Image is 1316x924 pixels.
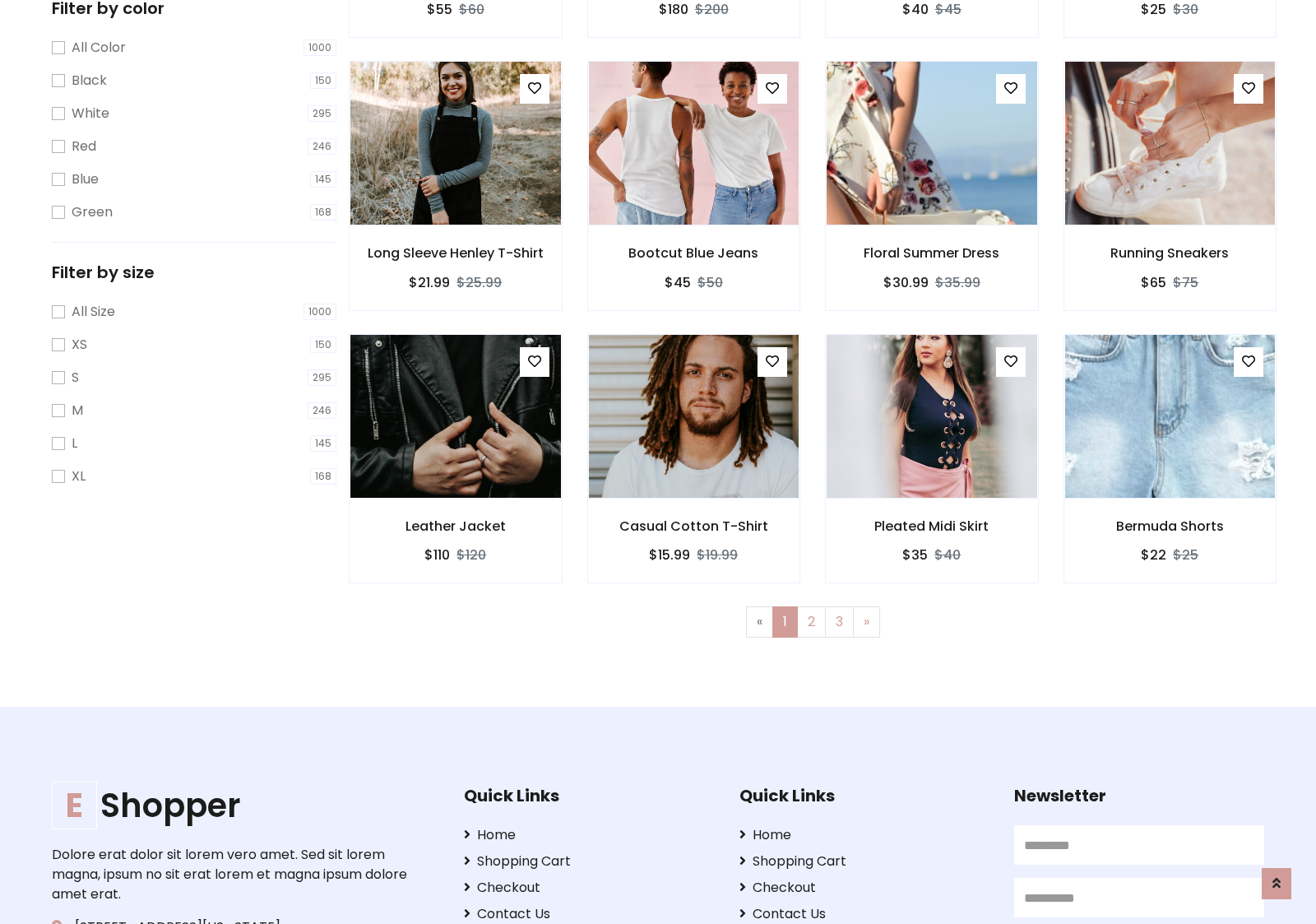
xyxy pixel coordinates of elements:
[464,878,714,898] a: Checkout
[1064,518,1277,534] h6: Bermuda Shorts
[1064,245,1277,261] h6: Running Sneakers
[308,402,336,419] span: 246
[72,467,86,486] label: XL
[72,104,109,123] label: White
[427,2,452,17] h6: $55
[308,138,336,155] span: 246
[464,786,714,806] h5: Quick Links
[52,786,412,825] a: EShopper
[883,275,929,290] h6: $30.99
[697,546,738,564] del: $19.99
[1141,2,1166,17] h6: $25
[310,72,336,89] span: 150
[1014,786,1264,806] h5: Newsletter
[304,39,336,56] span: 1000
[52,786,412,825] h1: Shopper
[1173,546,1198,564] del: $25
[772,606,798,638] a: 1
[464,825,714,845] a: Home
[72,368,79,388] label: S
[739,852,989,871] a: Shopping Cart
[310,204,336,221] span: 168
[310,468,336,485] span: 168
[464,852,714,871] a: Shopping Cart
[665,275,691,290] h6: $45
[739,878,989,898] a: Checkout
[310,337,336,353] span: 150
[902,547,928,563] h6: $35
[588,518,800,534] h6: Casual Cotton T-Shirt
[308,369,336,386] span: 295
[72,434,77,453] label: L
[853,606,880,638] a: Next
[588,245,800,261] h6: Bootcut Blue Jeans
[308,105,336,122] span: 295
[72,38,126,58] label: All Color
[464,904,714,924] a: Contact Us
[52,262,336,282] h5: Filter by size
[361,606,1264,638] nav: Page navigation
[72,169,99,189] label: Blue
[72,401,83,420] label: M
[697,273,723,292] del: $50
[739,904,989,924] a: Contact Us
[825,606,854,638] a: 3
[350,245,562,261] h6: Long Sleeve Henley T-Shirt
[310,435,336,452] span: 145
[72,202,113,222] label: Green
[649,547,690,563] h6: $15.99
[739,786,989,806] h5: Quick Links
[826,245,1038,261] h6: Floral Summer Dress
[52,845,412,904] p: Dolore erat dolor sit lorem vero amet. Sed sit lorem magna, ipsum no sit erat lorem et magna ipsu...
[1141,547,1166,563] h6: $22
[935,273,980,292] del: $35.99
[304,304,336,320] span: 1000
[659,2,688,17] h6: $180
[310,171,336,188] span: 145
[934,546,961,564] del: $40
[424,547,450,563] h6: $110
[72,71,107,91] label: Black
[72,335,87,355] label: XS
[1141,275,1166,290] h6: $65
[456,546,486,564] del: $120
[456,273,502,292] del: $25.99
[72,137,96,156] label: Red
[797,606,826,638] a: 2
[1173,273,1198,292] del: $75
[864,612,869,631] span: »
[350,518,562,534] h6: Leather Jacket
[409,275,450,290] h6: $21.99
[826,518,1038,534] h6: Pleated Midi Skirt
[52,782,97,829] span: E
[72,302,115,322] label: All Size
[739,825,989,845] a: Home
[902,2,929,17] h6: $40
